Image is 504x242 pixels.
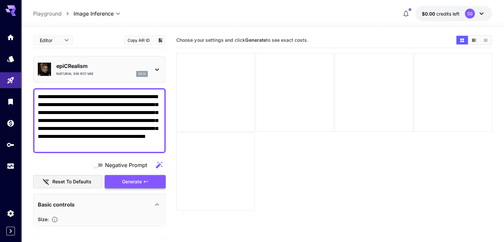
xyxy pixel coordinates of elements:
div: Show images in grid viewShow images in video viewShow images in list view [456,35,492,45]
button: Adjust the dimensions of the generated image by specifying its width and height in pixels, or sel... [49,216,61,223]
p: Basic controls [38,201,75,209]
div: $0.00 [422,10,460,17]
div: Playground [7,76,15,85]
div: Home [7,33,15,41]
p: Natural Sin RC1 VAE [56,71,93,76]
button: Reset to defaults [33,175,102,189]
div: Basic controls [38,197,161,212]
span: Choose your settings and click to see exact costs. [176,37,308,43]
button: $0.00SS [415,6,492,21]
div: Usage [7,162,15,170]
div: SS [465,9,475,19]
button: Show images in grid view [456,36,468,44]
nav: breadcrumb [33,10,74,18]
span: Generate [122,178,142,186]
div: Wallet [7,119,15,127]
button: Add to library [157,36,163,44]
button: Show images in video view [468,36,480,44]
p: sd1x [138,72,146,76]
div: Library [7,97,15,106]
span: Negative Prompt [105,161,147,169]
span: Image Inference [74,10,114,18]
div: epiCRealismNatural Sin RC1 VAEsd1x [38,59,161,80]
span: credits left [436,11,460,17]
div: Settings [7,209,15,217]
button: Expand sidebar [6,227,15,235]
span: Size : [38,216,49,222]
div: Models [7,55,15,63]
p: epiCRealism [56,62,148,70]
span: $0.00 [422,11,436,17]
b: Generate [245,37,266,43]
button: Show images in list view [480,36,491,44]
button: Generate [105,175,166,189]
div: API Keys [7,141,15,149]
a: Playground [33,10,62,18]
button: Copy AIR ID [124,35,154,45]
span: Editor [40,37,60,44]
